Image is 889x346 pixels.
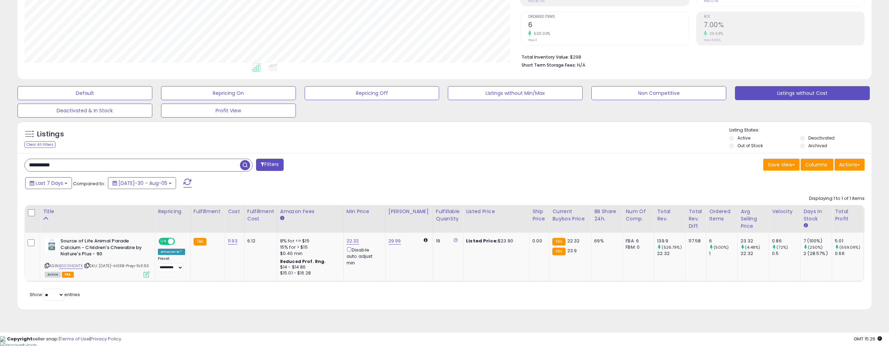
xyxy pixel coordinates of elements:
div: 0.5 [772,250,800,257]
div: Repricing [158,208,188,215]
span: | SKU: [DATE]-iHERB-Prep-11x11.93 [84,263,149,269]
div: Amazon Fees [280,208,341,215]
div: Total Profit [835,208,860,223]
span: N/A [577,62,585,68]
small: (659.09%) [839,245,860,250]
small: Amazon Fees. [280,215,284,221]
a: 29.99 [388,238,401,245]
div: Ordered Items [709,208,735,223]
button: Last 7 Days [25,177,72,189]
small: (72%) [777,245,788,250]
div: $23.90 [466,238,524,244]
button: Save View [763,159,800,171]
div: Preset: [158,256,185,272]
small: Days In Stock. [803,223,808,229]
div: Cost [228,208,241,215]
span: Compared to: [73,180,105,187]
button: Profit View [161,104,296,118]
div: 7 (100%) [803,238,832,244]
div: Fulfillable Quantity [436,208,460,223]
div: $15.01 - $16.28 [280,270,338,276]
label: Active [737,135,750,141]
li: $298 [522,52,859,61]
small: FBA [194,238,206,246]
div: 117.58 [688,238,701,244]
div: 15% for > $15 [280,244,338,250]
small: Prev: 1 [528,38,537,42]
div: Days In Stock [803,208,829,223]
div: 0.00 [532,238,544,244]
b: Short Term Storage Fees: [522,62,576,68]
div: 6.12 [247,238,272,244]
div: 8% for <= $15 [280,238,338,244]
small: (526.79%) [662,245,682,250]
div: 1 [709,250,737,257]
small: Prev: 5.53% [704,38,721,42]
div: Avg Selling Price [741,208,766,230]
span: Last 7 Days [36,180,63,187]
div: Disable auto adjust min [347,246,380,266]
small: FBA [552,248,565,255]
div: Title [43,208,152,215]
button: Listings without Min/Max [448,86,583,100]
div: Min Price [347,208,382,215]
div: Ship Price [532,208,546,223]
div: 6 [709,238,737,244]
button: Actions [835,159,865,171]
div: 69% [594,238,617,244]
button: Columns [801,159,833,171]
div: 139.9 [657,238,685,244]
span: OFF [174,239,185,245]
span: All listings currently available for purchase on Amazon [45,272,61,278]
button: Non Competitive [591,86,726,100]
small: (250%) [808,245,823,250]
img: 41OUZ52iaXL._SL40_.jpg [45,238,59,252]
b: Reduced Prof. Rng. [280,258,326,264]
span: [DATE]-30 - Aug-05 [118,180,167,187]
div: Num of Comp. [626,208,651,223]
h2: 7.00% [704,21,864,30]
div: Velocity [772,208,797,215]
div: Fulfillment Cost [247,208,274,223]
span: 23.9 [567,247,577,254]
span: Show: entries [30,291,80,298]
label: Deactivated [808,135,835,141]
div: FBM: 0 [626,244,649,250]
small: (500%) [714,245,729,250]
a: B00014DNTK [59,263,83,269]
span: FBA [62,272,74,278]
div: $0.40 min [280,250,338,257]
label: Out of Stock [737,143,763,149]
div: Total Rev. Diff. [688,208,703,230]
p: Listing States: [729,127,872,134]
h5: Listings [37,129,64,139]
h2: 6 [528,21,688,30]
div: 0.66 [835,250,863,257]
b: Total Inventory Value: [522,54,569,60]
div: 22.32 [657,250,685,257]
b: Listed Price: [466,238,498,244]
a: 11.93 [228,238,238,245]
small: (4.48%) [745,245,760,250]
small: 500.00% [531,31,551,36]
a: 22.32 [347,238,359,245]
div: 5.01 [835,238,863,244]
div: ASIN: [45,238,150,277]
span: Columns [805,161,827,168]
div: 0.86 [772,238,800,244]
div: BB Share 24h. [594,208,620,223]
div: 23.32 [741,238,769,244]
button: Repricing Off [305,86,439,100]
span: ROI [704,15,864,19]
button: [DATE]-30 - Aug-05 [108,177,176,189]
div: Total Rev. [657,208,683,223]
small: 26.58% [707,31,723,36]
button: Filters [256,159,283,171]
div: Clear All Filters [24,141,56,148]
button: Default [17,86,152,100]
button: Repricing On [161,86,296,100]
div: Listed Price [466,208,526,215]
div: Current Buybox Price [552,208,588,223]
small: FBA [552,238,565,246]
div: 19 [436,238,458,244]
